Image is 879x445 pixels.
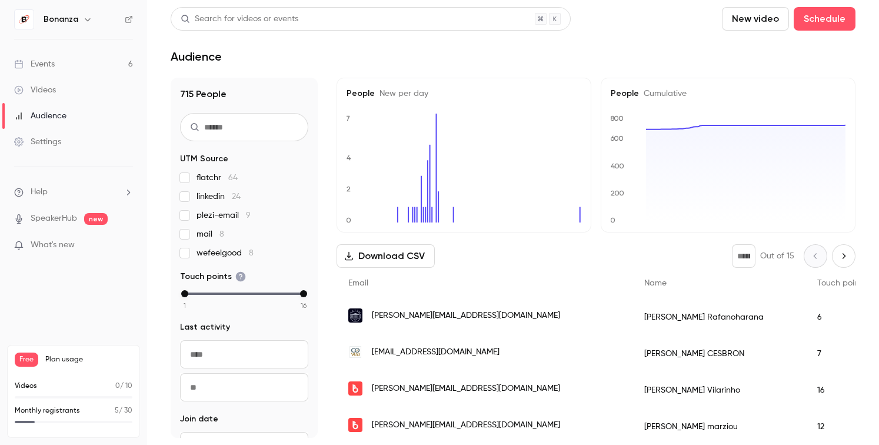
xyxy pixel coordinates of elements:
div: Search for videos or events [181,13,298,25]
span: 64 [228,174,238,182]
span: 24 [232,192,241,201]
div: [PERSON_NAME] CESBRON [632,336,805,372]
span: [PERSON_NAME][EMAIL_ADDRESS][DOMAIN_NAME] [372,383,560,395]
div: min [181,290,188,297]
span: [PERSON_NAME][EMAIL_ADDRESS][DOMAIN_NAME] [372,310,560,322]
img: Bonanza [15,10,34,29]
input: From [180,340,308,368]
span: [PERSON_NAME][EMAIL_ADDRESS][DOMAIN_NAME] [372,419,560,431]
button: New video [722,7,789,31]
text: 7 [346,114,350,122]
div: [PERSON_NAME] Rafanoharana [632,299,805,336]
p: / 10 [115,381,132,391]
span: 16 [301,300,307,311]
h5: People [347,88,581,99]
div: max [300,290,307,297]
span: mail [197,228,224,240]
p: Videos [15,381,37,391]
span: Plan usage [45,355,132,364]
span: Last activity [180,321,230,333]
span: plezi-email [197,210,251,221]
div: Settings [14,136,61,148]
button: Download CSV [337,244,435,268]
span: What's new [31,239,75,251]
iframe: Noticeable Trigger [119,240,133,251]
span: UTM Source [180,153,228,165]
span: 0 [115,383,120,390]
span: 9 [246,211,251,220]
div: Videos [14,84,56,96]
div: 7 [805,336,877,372]
span: linkedin [197,191,241,202]
span: [EMAIL_ADDRESS][DOMAIN_NAME] [372,346,500,358]
h5: People [611,88,845,99]
span: 1 [184,300,186,311]
button: Schedule [794,7,855,31]
h1: 715 People [180,87,308,101]
input: To [180,373,308,401]
div: Audience [14,110,66,122]
img: covea.fr [348,345,362,359]
div: [PERSON_NAME] marziou [632,409,805,445]
text: 200 [611,189,624,197]
span: Touch points [180,271,246,283]
button: Next page [832,244,855,268]
p: Out of 15 [760,250,794,262]
span: wefeelgood [197,247,254,259]
span: 5 [115,407,119,414]
span: Email [348,279,368,287]
div: [PERSON_NAME] Vilarinho [632,372,805,409]
span: Free [15,353,38,367]
span: 8 [219,230,224,238]
text: 800 [610,114,624,122]
p: Monthly registrants [15,406,80,416]
span: New per day [375,89,428,98]
h6: Bonanza [44,14,78,25]
li: help-dropdown-opener [14,186,133,198]
span: flatchr [197,172,238,184]
div: 6 [805,299,877,336]
div: 12 [805,409,877,445]
div: 16 [805,372,877,409]
text: 2 [347,185,351,193]
span: Name [644,279,667,287]
a: SpeakerHub [31,212,77,225]
text: 0 [610,216,615,224]
img: bonanza.co [348,418,362,432]
span: new [84,213,108,225]
span: Join date [180,413,218,425]
img: ensae.fr [348,308,362,323]
p: / 30 [115,406,132,416]
text: 4 [347,154,351,162]
span: 8 [249,249,254,257]
span: Help [31,186,48,198]
h1: Audience [171,49,222,64]
span: Cumulative [639,89,687,98]
text: 600 [610,134,624,142]
img: bonanza.co [348,381,362,396]
span: Touch points [817,279,865,287]
text: 0 [346,216,351,224]
div: Events [14,58,55,70]
text: 400 [611,162,624,170]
